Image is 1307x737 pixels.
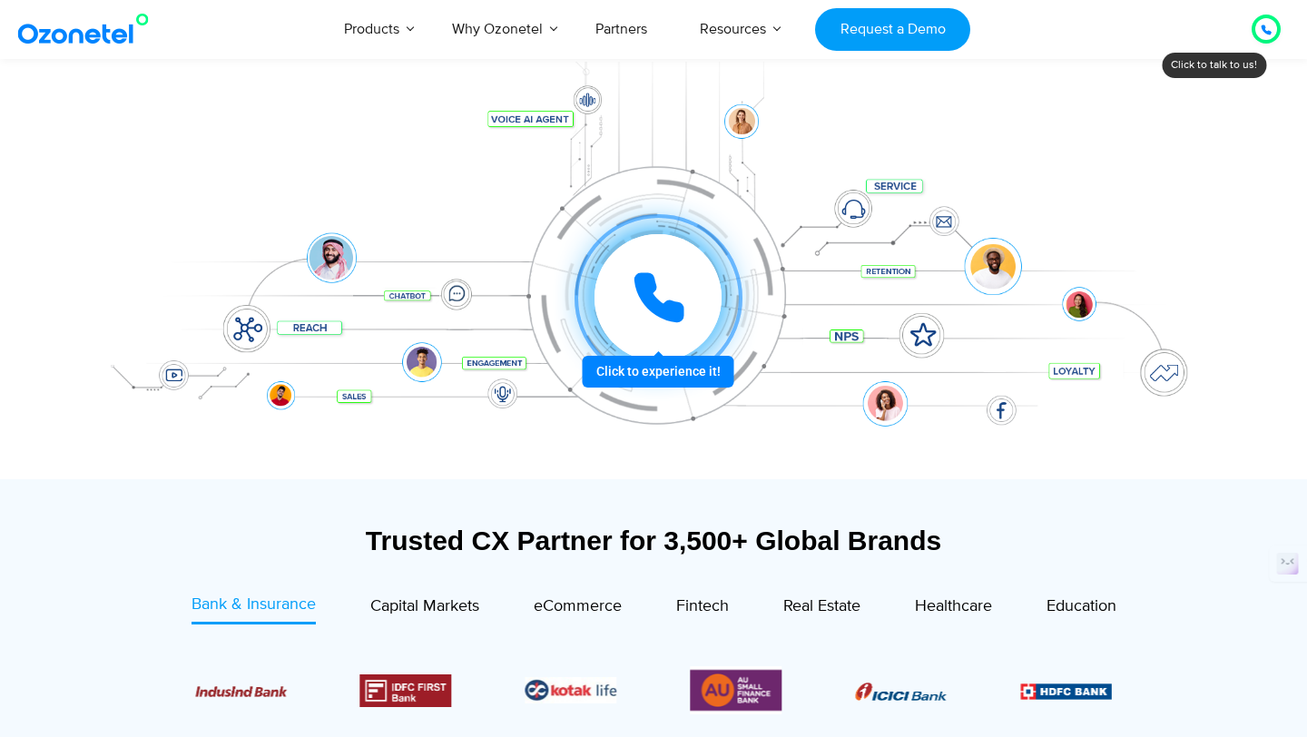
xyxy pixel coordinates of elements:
div: 4 / 6 [360,674,452,707]
a: Fintech [676,593,729,624]
div: 3 / 6 [195,680,287,702]
a: Real Estate [783,593,860,624]
span: Healthcare [915,596,992,616]
span: Education [1047,596,1116,616]
img: Picture8.png [855,683,947,701]
img: Picture12.png [360,674,452,707]
img: Picture26.jpg [526,677,617,703]
span: Fintech [676,596,729,616]
span: eCommerce [534,596,622,616]
div: Trusted CX Partner for 3,500+ Global Brands [95,525,1212,556]
a: Bank & Insurance [192,593,316,624]
img: Picture9.png [1020,683,1112,699]
a: Healthcare [915,593,992,624]
div: 2 / 6 [1020,680,1112,702]
div: Image Carousel [195,666,1112,714]
a: Request a Demo [815,8,970,51]
div: 1 / 6 [855,680,947,702]
a: Education [1047,593,1116,624]
span: Bank & Insurance [192,595,316,614]
div: 5 / 6 [526,677,617,703]
span: Capital Markets [370,596,479,616]
a: eCommerce [534,593,622,624]
img: Picture10.png [195,686,287,697]
div: 6 / 6 [690,666,781,714]
a: Capital Markets [370,593,479,624]
span: Real Estate [783,596,860,616]
img: Picture13.png [690,666,781,714]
